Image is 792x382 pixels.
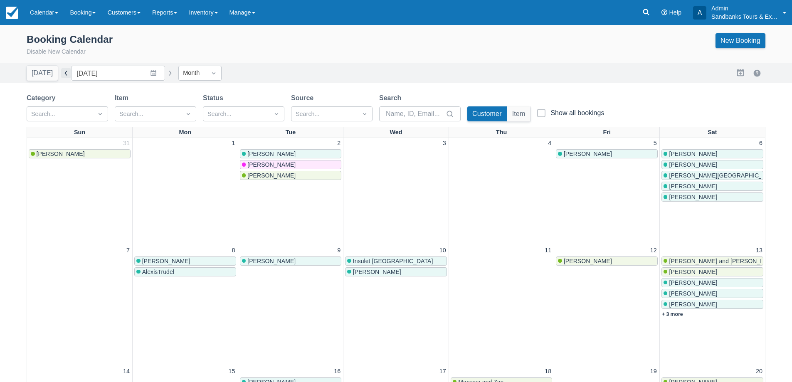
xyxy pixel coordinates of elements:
span: [PERSON_NAME] [142,258,190,264]
a: New Booking [716,33,765,48]
span: [PERSON_NAME] and [PERSON_NAME] [669,258,779,264]
label: Category [27,93,59,103]
span: Dropdown icon [184,110,192,118]
a: 6 [757,139,764,148]
a: 2 [336,139,342,148]
input: Name, ID, Email... [386,106,444,121]
a: [PERSON_NAME] [661,182,763,191]
a: 12 [649,246,659,255]
a: Sat [706,127,718,138]
img: checkfront-main-nav-mini-logo.png [6,7,18,19]
a: Mon [178,127,193,138]
a: [PERSON_NAME] [345,267,447,276]
input: Date [71,66,165,81]
span: [PERSON_NAME] [669,279,717,286]
a: 1 [230,139,237,148]
div: Booking Calendar [27,33,113,46]
button: [DATE] [27,66,58,81]
a: 14 [121,367,131,376]
a: 3 [441,139,448,148]
label: Status [203,93,227,103]
span: [PERSON_NAME] [669,183,717,190]
a: [PERSON_NAME] [661,160,763,169]
a: Sun [72,127,87,138]
button: Item [507,106,530,121]
span: [PERSON_NAME] [669,290,717,297]
a: [PERSON_NAME] [240,256,342,266]
label: Search [379,93,405,103]
a: 10 [438,246,448,255]
a: [PERSON_NAME] [661,278,763,287]
a: [PERSON_NAME] [661,300,763,309]
a: 11 [543,246,553,255]
a: Tue [284,127,298,138]
span: [PERSON_NAME] [669,150,717,157]
span: Dropdown icon [96,110,104,118]
a: [PERSON_NAME] [29,149,131,158]
a: 4 [546,139,553,148]
span: Help [669,9,681,16]
a: [PERSON_NAME] [556,256,658,266]
button: Disable New Calendar [27,47,86,57]
a: Wed [388,127,404,138]
a: [PERSON_NAME] and [PERSON_NAME] [661,256,763,266]
span: [PERSON_NAME] [247,150,296,157]
label: Item [115,93,132,103]
a: [PERSON_NAME][GEOGRAPHIC_DATA] [661,171,763,180]
a: 17 [438,367,448,376]
span: [PERSON_NAME] [669,194,717,200]
a: [PERSON_NAME] [240,171,342,180]
span: [PERSON_NAME] [564,150,612,157]
a: [PERSON_NAME] [661,192,763,202]
span: AlexisTrudel [142,269,174,275]
span: [PERSON_NAME] [37,150,85,157]
span: [PERSON_NAME] [247,172,296,179]
div: Month [183,69,202,78]
p: Sandbanks Tours & Experiences [711,12,778,21]
a: Thu [494,127,508,138]
a: 8 [230,246,237,255]
a: 9 [336,246,342,255]
div: A [693,6,706,20]
div: Show all bookings [550,109,604,117]
label: Source [291,93,317,103]
a: 18 [543,367,553,376]
a: 31 [121,139,131,148]
i: Help [661,10,667,15]
a: + 3 more [662,311,683,317]
span: Insulet [GEOGRAPHIC_DATA] [353,258,433,264]
span: [PERSON_NAME][GEOGRAPHIC_DATA] [669,172,778,179]
span: Dropdown icon [360,110,369,118]
button: Customer [467,106,507,121]
a: 5 [652,139,659,148]
span: [PERSON_NAME] [247,161,296,168]
a: [PERSON_NAME] [661,289,763,298]
a: [PERSON_NAME] [240,149,342,158]
span: Dropdown icon [272,110,281,118]
a: [PERSON_NAME] [556,149,658,158]
a: 20 [754,367,764,376]
a: [PERSON_NAME] [661,267,763,276]
a: 16 [332,367,342,376]
a: Insulet [GEOGRAPHIC_DATA] [345,256,447,266]
span: [PERSON_NAME] [353,269,401,275]
a: [PERSON_NAME] [240,160,342,169]
a: Fri [601,127,612,138]
a: [PERSON_NAME] [134,256,236,266]
span: [PERSON_NAME] [669,301,717,308]
a: [PERSON_NAME] [661,149,763,158]
a: 15 [227,367,237,376]
a: 19 [649,367,659,376]
span: [PERSON_NAME] [564,258,612,264]
span: Dropdown icon [210,69,218,77]
span: [PERSON_NAME] [247,258,296,264]
span: [PERSON_NAME] [669,269,717,275]
span: [PERSON_NAME] [669,161,717,168]
a: 13 [754,246,764,255]
a: 7 [125,246,131,255]
a: AlexisTrudel [134,267,236,276]
p: Admin [711,4,778,12]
